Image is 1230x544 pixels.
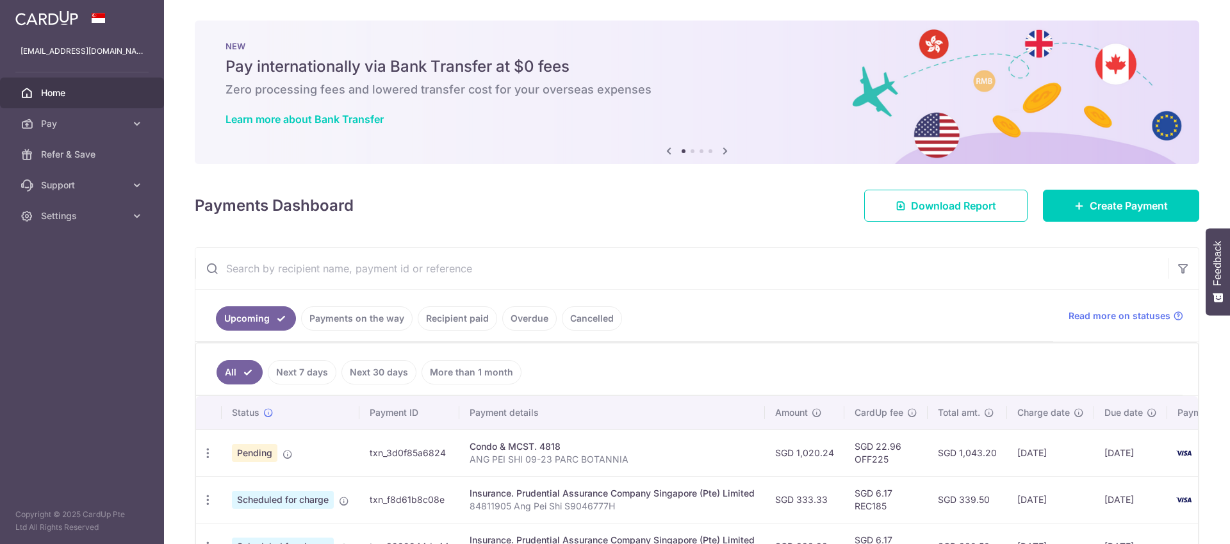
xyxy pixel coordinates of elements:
div: Insurance. Prudential Assurance Company Singapore (Pte) Limited [470,487,755,500]
th: Payment ID [359,396,459,429]
div: Condo & MCST. 4818 [470,440,755,453]
a: More than 1 month [422,360,521,384]
span: Pending [232,444,277,462]
button: Feedback - Show survey [1206,228,1230,315]
span: Pay [41,117,126,130]
a: Cancelled [562,306,622,331]
a: Learn more about Bank Transfer [225,113,384,126]
td: SGD 22.96 OFF225 [844,429,928,476]
span: Download Report [911,198,996,213]
td: [DATE] [1007,429,1094,476]
td: SGD 1,043.20 [928,429,1007,476]
p: ANG PEI SHI 09-23 PARC BOTANNIA [470,453,755,466]
span: Charge date [1017,406,1070,419]
img: Bank Card [1171,492,1197,507]
a: Create Payment [1043,190,1199,222]
span: Create Payment [1090,198,1168,213]
a: Read more on statuses [1069,309,1183,322]
img: CardUp [15,10,78,26]
a: Download Report [864,190,1028,222]
td: [DATE] [1094,429,1167,476]
td: txn_f8d61b8c08e [359,476,459,523]
input: Search by recipient name, payment id or reference [195,248,1168,289]
td: txn_3d0f85a6824 [359,429,459,476]
td: SGD 6.17 REC185 [844,476,928,523]
span: Due date [1104,406,1143,419]
td: SGD 339.50 [928,476,1007,523]
a: Recipient paid [418,306,497,331]
a: Overdue [502,306,557,331]
span: Total amt. [938,406,980,419]
span: Read more on statuses [1069,309,1170,322]
td: [DATE] [1094,476,1167,523]
span: CardUp fee [855,406,903,419]
span: Feedback [1212,241,1224,286]
h5: Pay internationally via Bank Transfer at $0 fees [225,56,1168,77]
p: 84811905 Ang Pei Shi S9046777H [470,500,755,513]
span: Home [41,87,126,99]
th: Payment details [459,396,765,429]
span: Scheduled for charge [232,491,334,509]
span: Settings [41,210,126,222]
a: Next 30 days [341,360,416,384]
a: All [217,360,263,384]
a: Payments on the way [301,306,413,331]
img: Bank Card [1171,445,1197,461]
p: [EMAIL_ADDRESS][DOMAIN_NAME] [20,45,143,58]
span: Amount [775,406,808,419]
p: NEW [225,41,1168,51]
span: Status [232,406,259,419]
img: Bank transfer banner [195,21,1199,164]
span: Support [41,179,126,192]
h4: Payments Dashboard [195,194,354,217]
span: Refer & Save [41,148,126,161]
td: [DATE] [1007,476,1094,523]
a: Upcoming [216,306,296,331]
h6: Zero processing fees and lowered transfer cost for your overseas expenses [225,82,1168,97]
td: SGD 1,020.24 [765,429,844,476]
a: Next 7 days [268,360,336,384]
td: SGD 333.33 [765,476,844,523]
